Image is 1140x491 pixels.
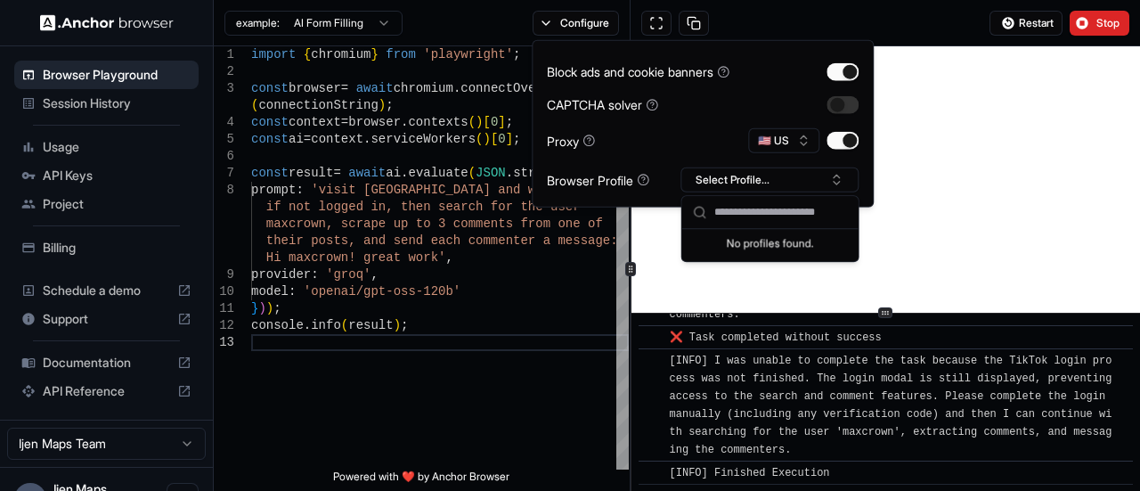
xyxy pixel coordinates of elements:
[356,81,394,95] span: await
[251,318,304,332] span: console
[289,115,341,129] span: context
[214,165,234,182] div: 7
[289,132,304,146] span: ai
[408,166,468,180] span: evaluate
[214,266,234,283] div: 9
[266,250,446,265] span: Hi maxcrown! great work'
[266,233,618,248] span: their posts, and send each commenter a message:
[401,318,408,332] span: ;
[43,94,191,112] span: Session History
[43,195,191,213] span: Project
[460,81,566,95] span: connectOverCDP
[647,329,656,347] span: ​
[445,250,452,265] span: ,
[513,132,520,146] span: ;
[423,47,513,61] span: 'playwright'
[214,182,234,199] div: 8
[506,115,513,129] span: ;
[251,132,289,146] span: const
[670,331,882,344] span: ❌ Task completed without success
[214,131,234,148] div: 5
[647,352,656,370] span: ​
[468,166,476,180] span: (
[483,115,490,129] span: [
[14,305,199,333] div: Support
[43,138,191,156] span: Usage
[401,115,408,129] span: .
[251,166,289,180] span: const
[251,81,289,95] span: const
[43,354,170,372] span: Documentation
[214,283,234,300] div: 10
[476,166,506,180] span: JSON
[214,80,234,97] div: 3
[14,348,199,377] div: Documentation
[14,377,199,405] div: API Reference
[453,81,460,95] span: .
[408,115,468,129] span: contexts
[214,300,234,317] div: 11
[506,132,513,146] span: ]
[43,382,170,400] span: API Reference
[1096,16,1121,30] span: Stop
[326,267,370,282] span: 'groq'
[311,318,341,332] span: info
[251,301,258,315] span: }
[304,132,311,146] span: =
[289,284,296,299] span: :
[386,47,416,61] span: from
[14,61,199,89] div: Browser Playground
[547,131,595,150] div: Proxy
[311,47,370,61] span: chromium
[214,63,234,80] div: 2
[379,98,386,112] span: )
[476,132,483,146] span: (
[236,16,280,30] span: example:
[498,115,505,129] span: ]
[14,161,199,190] div: API Keys
[14,89,199,118] div: Session History
[1070,11,1129,36] button: Stop
[348,115,401,129] span: browser
[513,166,581,180] span: stringify
[251,284,289,299] span: model
[251,115,289,129] span: const
[14,133,199,161] div: Usage
[476,115,483,129] span: )
[483,132,490,146] span: )
[341,81,348,95] span: =
[506,166,513,180] span: .
[14,233,199,262] div: Billing
[311,183,685,197] span: 'visit [GEOGRAPHIC_DATA] and wait for manual login
[468,115,476,129] span: (
[214,148,234,165] div: 6
[547,95,658,114] div: CAPTCHA solver
[40,14,174,31] img: Anchor Logo
[680,168,859,192] button: Select Profile...
[214,334,234,351] div: 13
[641,11,672,36] button: Open in full screen
[348,318,393,332] span: result
[498,132,505,146] span: 0
[289,81,341,95] span: browser
[43,310,170,328] span: Support
[43,239,191,257] span: Billing
[43,282,170,299] span: Schedule a demo
[304,318,311,332] span: .
[266,301,273,315] span: )
[682,229,859,261] div: Suggestions
[258,301,265,315] span: )
[304,47,311,61] span: {
[370,132,476,146] span: serviceWorkers
[513,47,520,61] span: ;
[547,170,649,189] div: Browser Profile
[386,98,393,112] span: ;
[273,301,281,315] span: ;
[370,267,378,282] span: ,
[533,11,619,36] button: Configure
[670,467,830,479] span: [INFO] Finished Execution
[491,115,498,129] span: 0
[266,200,581,214] span: if not logged in, then search for the user
[394,81,453,95] span: chromium
[341,318,348,332] span: (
